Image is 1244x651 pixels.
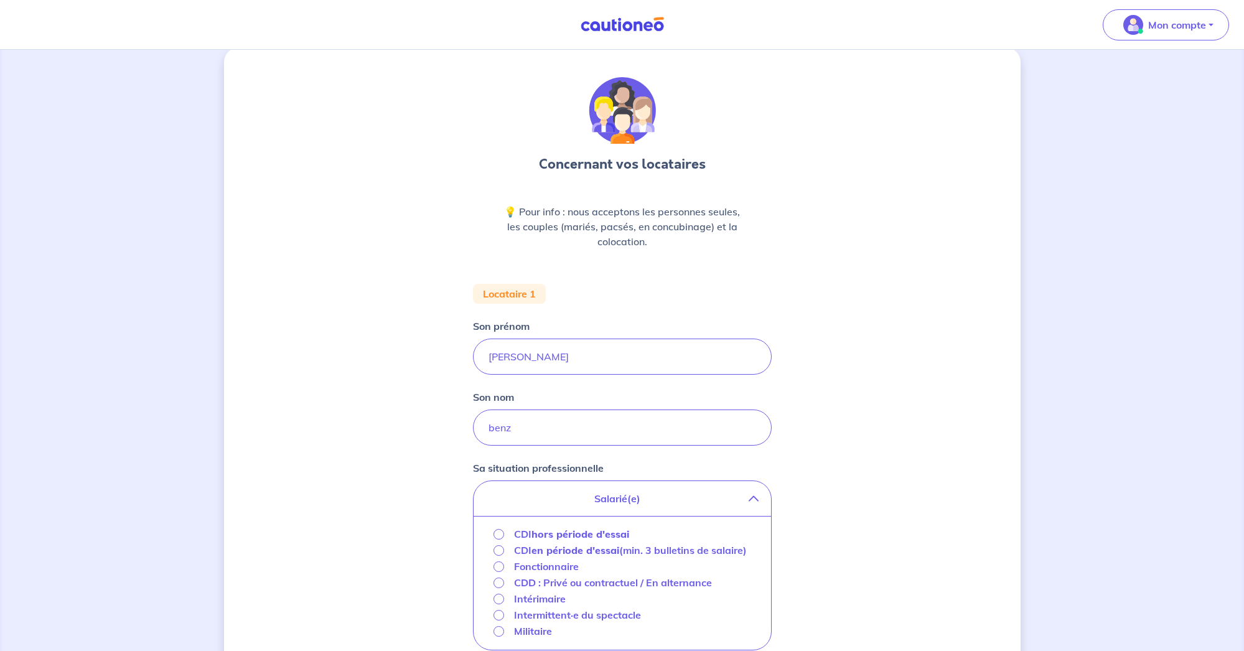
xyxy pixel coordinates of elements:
p: Son nom [473,390,514,405]
p: Mon compte [1148,17,1206,32]
button: illu_account_valid_menu.svgMon compte [1103,9,1229,40]
p: CDI [514,527,629,541]
button: Salarié(e) [474,481,771,516]
img: illu_account_valid_menu.svg [1123,15,1143,35]
p: Fonctionnaire [514,559,579,574]
p: Intermittent·e du spectacle [514,607,641,622]
p: Militaire [514,624,552,639]
input: John [473,339,772,375]
div: Locataire 1 [473,284,546,304]
input: Doe [473,410,772,446]
p: Intérimaire [514,591,566,606]
p: CDI (min. 3 bulletins de salaire) [514,543,747,558]
p: Sa situation professionnelle [473,461,604,475]
strong: hors période d'essai [531,528,629,540]
img: illu_tenants.svg [589,77,656,144]
p: 💡 Pour info : nous acceptons les personnes seules, les couples (mariés, pacsés, en concubinage) e... [503,204,742,249]
h3: Concernant vos locataires [539,154,706,174]
p: CDD : Privé ou contractuel / En alternance [514,575,712,590]
img: Cautioneo [576,17,669,32]
p: Son prénom [473,319,530,334]
p: Salarié(e) [486,491,749,506]
strong: en période d'essai [531,544,619,556]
